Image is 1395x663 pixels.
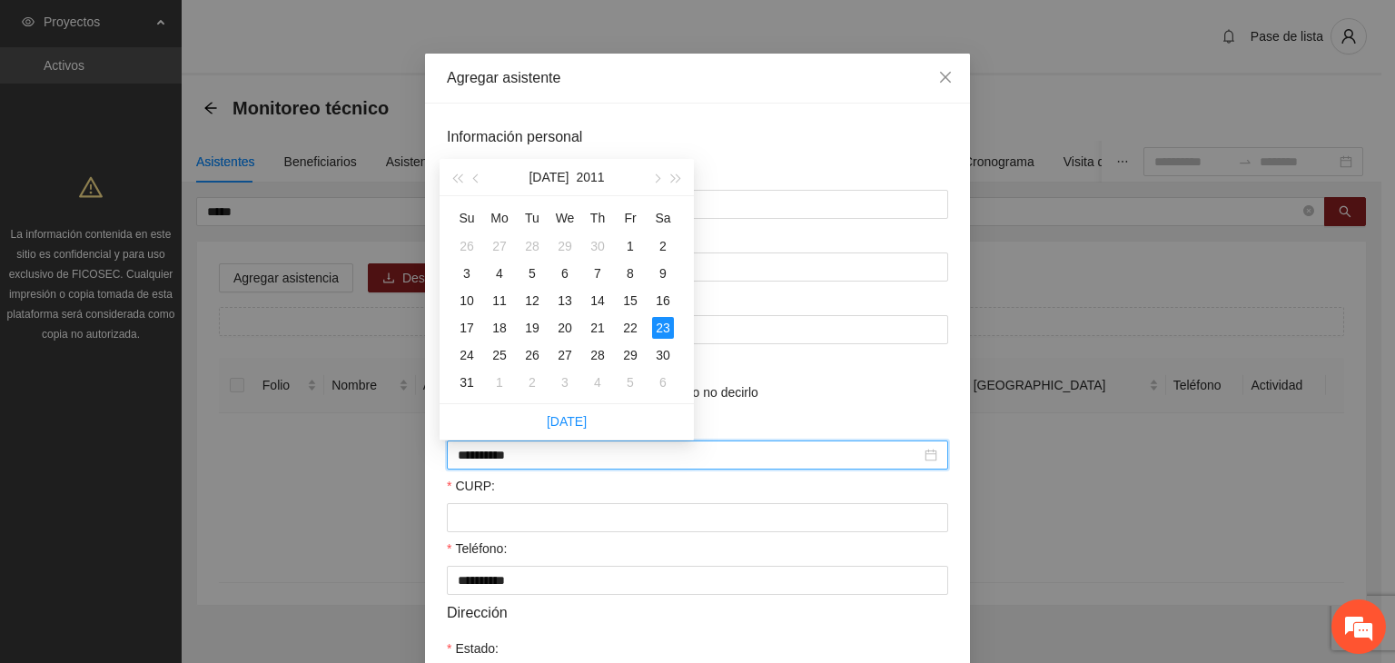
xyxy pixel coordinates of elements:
[456,344,478,366] div: 24
[483,369,516,396] td: 2011-08-01
[450,341,483,369] td: 2011-07-24
[447,476,495,496] label: CURP:
[447,315,948,344] input: Apellido 2:
[921,54,970,103] button: Close
[614,341,647,369] td: 2011-07-29
[938,70,953,84] span: close
[619,262,641,284] div: 8
[581,233,614,260] td: 2011-06-30
[587,235,608,257] div: 30
[456,290,478,312] div: 10
[105,223,251,407] span: Estamos en línea.
[554,344,576,366] div: 27
[587,371,608,393] div: 4
[647,287,679,314] td: 2011-07-16
[450,203,483,233] th: Su
[647,341,679,369] td: 2011-07-30
[549,233,581,260] td: 2011-06-29
[549,260,581,287] td: 2011-07-06
[549,287,581,314] td: 2011-07-13
[614,203,647,233] th: Fr
[489,317,510,339] div: 18
[516,203,549,233] th: Tu
[549,203,581,233] th: We
[614,314,647,341] td: 2011-07-22
[483,287,516,314] td: 2011-07-11
[554,371,576,393] div: 3
[581,369,614,396] td: 2011-08-04
[581,287,614,314] td: 2011-07-14
[516,369,549,396] td: 2011-08-02
[516,287,549,314] td: 2011-07-12
[587,290,608,312] div: 14
[521,290,543,312] div: 12
[483,341,516,369] td: 2011-07-25
[521,317,543,339] div: 19
[581,314,614,341] td: 2011-07-21
[450,260,483,287] td: 2011-07-03
[447,190,948,219] input: Nombre:
[647,203,679,233] th: Sa
[489,371,510,393] div: 1
[614,260,647,287] td: 2011-07-08
[458,445,921,465] input: Fecha de nacimiento:
[554,235,576,257] div: 29
[456,235,478,257] div: 26
[447,125,582,148] span: Información personal
[483,203,516,233] th: Mo
[619,317,641,339] div: 22
[447,68,948,88] div: Agregar asistente
[447,638,499,658] label: Estado:
[619,235,641,257] div: 1
[647,260,679,287] td: 2011-07-09
[521,262,543,284] div: 5
[456,262,478,284] div: 3
[647,233,679,260] td: 2011-07-02
[547,414,587,429] a: [DATE]
[94,93,305,116] div: Chatee con nosotros ahora
[614,233,647,260] td: 2011-07-01
[549,341,581,369] td: 2011-07-27
[521,235,543,257] div: 28
[450,287,483,314] td: 2011-07-10
[549,369,581,396] td: 2011-08-03
[450,233,483,260] td: 2011-06-26
[549,314,581,341] td: 2011-07-20
[587,317,608,339] div: 21
[619,290,641,312] div: 15
[587,344,608,366] div: 28
[447,252,948,282] input: Apellido 1:
[9,458,346,521] textarea: Escriba su mensaje y pulse “Intro”
[516,233,549,260] td: 2011-06-28
[648,382,766,402] span: Prefiero no decirlo
[447,566,948,595] input: Teléfono:
[619,344,641,366] div: 29
[576,159,604,195] button: 2011
[483,260,516,287] td: 2011-07-04
[447,601,508,624] span: Dirección
[447,539,507,559] label: Teléfono:
[554,262,576,284] div: 6
[516,314,549,341] td: 2011-07-19
[447,503,948,532] input: CURP:
[516,260,549,287] td: 2011-07-05
[554,290,576,312] div: 13
[489,290,510,312] div: 11
[521,371,543,393] div: 2
[516,341,549,369] td: 2011-07-26
[652,317,674,339] div: 23
[614,287,647,314] td: 2011-07-15
[529,159,569,195] button: [DATE]
[450,369,483,396] td: 2011-07-31
[587,262,608,284] div: 7
[652,262,674,284] div: 9
[554,317,576,339] div: 20
[619,371,641,393] div: 5
[456,317,478,339] div: 17
[483,314,516,341] td: 2011-07-18
[489,235,510,257] div: 27
[647,314,679,341] td: 2011-07-23
[652,235,674,257] div: 2
[521,344,543,366] div: 26
[489,344,510,366] div: 25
